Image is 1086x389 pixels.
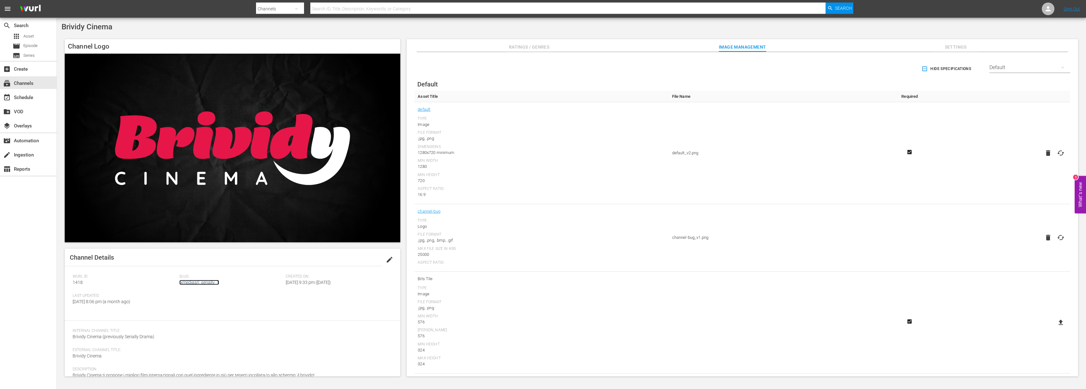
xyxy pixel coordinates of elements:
[3,165,11,173] span: Reports
[73,353,102,358] span: Brividy Cinema
[826,3,853,14] button: Search
[418,178,665,184] div: 720
[418,333,665,339] div: 576
[23,52,35,59] span: Series
[719,43,766,51] span: Image Management
[1064,6,1080,11] a: Sign Out
[418,347,665,353] div: 324
[906,149,913,155] svg: Required
[73,328,389,333] span: Internal Channel Title:
[920,60,974,78] button: Hide Specifications
[417,80,438,88] span: Default
[418,186,665,192] div: Aspect Ratio
[989,59,1070,76] div: Default
[3,122,11,130] span: Overlays
[65,54,400,242] img: Brividy Cinema
[1075,176,1086,213] button: Open Feedback Widget
[1073,174,1078,180] div: 2
[23,43,38,49] span: Episode
[386,256,393,263] span: edit
[418,116,665,121] div: Type
[906,319,913,324] svg: Required
[286,274,389,279] span: Created On:
[382,252,397,267] button: edit
[883,91,937,102] th: Required
[669,102,883,204] td: default_v2.png
[418,291,665,297] div: Image
[418,130,665,135] div: File Format
[418,135,665,142] div: .jpg, .png
[418,361,665,367] div: 324
[923,66,971,72] span: Hide Specifications
[286,280,331,285] span: [DATE] 9:33 pm ([DATE])
[418,342,665,347] div: Min Height
[3,65,11,73] span: Create
[418,207,440,215] a: channel-bug
[13,52,20,59] span: Series
[418,163,665,170] div: 1280
[418,314,665,319] div: Min Width
[73,373,314,378] span: Brividy Cinema ti propone i migliori film internazionali con quel ingrediente in più per tenerti ...
[418,251,665,258] div: 25000
[13,42,20,50] span: Episode
[179,274,283,279] span: Slug:
[3,94,11,101] span: Schedule
[3,137,11,144] span: Automation
[70,254,114,261] span: Channel Details
[418,275,665,283] span: Bits Tile
[418,121,665,128] div: Image
[73,299,130,304] span: [DATE] 8:06 pm (a month ago)
[13,32,20,40] span: Asset
[73,367,389,372] span: Description:
[418,260,665,265] div: Aspect Ratio
[23,33,34,39] span: Asset
[418,300,665,305] div: File Format
[418,158,665,163] div: Min Width
[418,173,665,178] div: Min Height
[418,328,665,333] div: [PERSON_NAME]
[15,2,45,16] img: ans4CAIJ8jUAAAAAAAAAAAAAAAAAAAAAAAAgQb4GAAAAAAAAAAAAAAAAAAAAAAAAJMjXAAAAAAAAAAAAAAAAAAAAAAAAgAT5G...
[418,144,665,150] div: Dimensions
[73,274,176,279] span: Wurl ID:
[415,91,669,102] th: Asset Title
[418,223,665,230] div: Logo
[835,3,852,14] span: Search
[418,377,665,385] span: Bits Banner
[3,22,11,29] span: Search
[3,80,11,87] span: Channels
[62,22,112,31] span: Brividy Cinema
[418,305,665,311] div: .jpg, .png
[418,286,665,291] div: Type
[3,151,11,159] span: Ingestion
[418,356,665,361] div: Max Height
[65,39,400,54] h4: Channel Logo
[418,150,665,156] div: 1280x720 minimum
[418,246,665,251] div: Max File Size In Kbs
[418,232,665,237] div: File Format
[418,319,665,325] div: 576
[418,192,665,198] div: 16:9
[669,91,883,102] th: File Name
[418,218,665,223] div: Type
[73,293,176,298] span: Last Updated:
[418,105,430,114] a: default
[669,204,883,272] td: channel-bug_v1.png
[179,280,219,285] a: ixmediasrl_serially_1
[73,334,154,339] span: Brividy Cinema (previously Serially Drama)
[4,5,11,13] span: menu
[418,237,665,244] div: .jpg, .png, .bmp, .gif
[932,43,979,51] span: Settings
[505,43,553,51] span: Ratings / Genres
[3,108,11,115] span: VOD
[73,280,83,285] span: 1418
[73,348,389,353] span: External Channel Title:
